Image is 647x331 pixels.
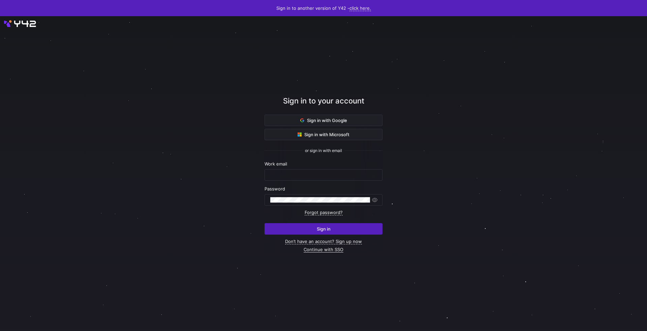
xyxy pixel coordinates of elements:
[298,132,349,137] span: Sign in with Microsoft
[265,223,382,235] button: Sign in
[265,115,382,126] button: Sign in with Google
[285,239,362,244] a: Don’t have an account? Sign up now
[265,95,382,115] div: Sign in to your account
[349,5,371,11] a: click here.
[305,210,343,215] a: Forgot password?
[265,186,285,191] span: Password
[300,118,347,123] span: Sign in with Google
[265,129,382,140] button: Sign in with Microsoft
[304,247,343,252] a: Continue with SSO
[317,226,331,232] span: Sign in
[265,161,287,167] span: Work email
[305,148,342,153] span: or sign in with email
